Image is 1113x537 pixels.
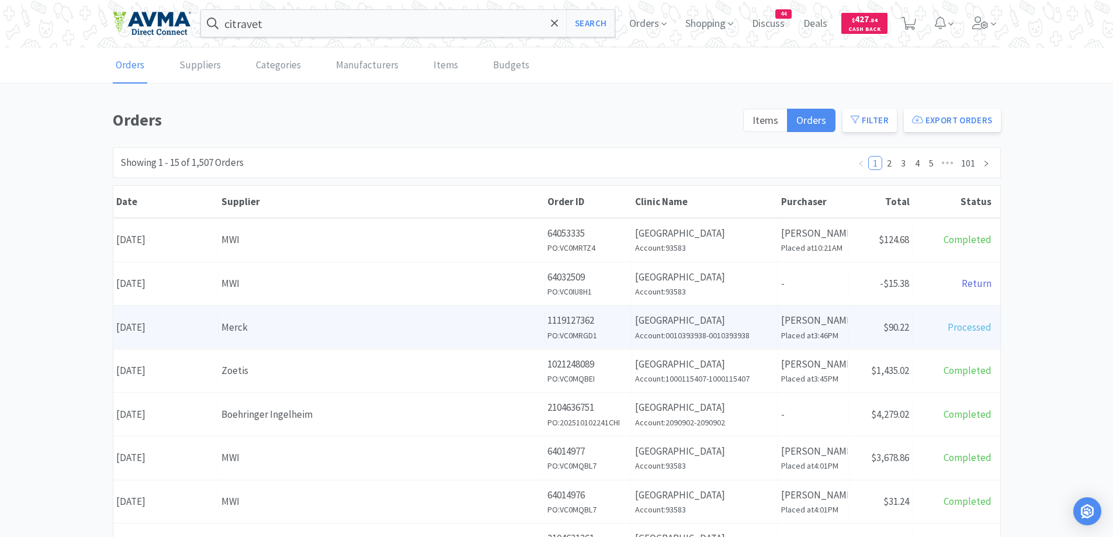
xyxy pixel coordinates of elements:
p: - [781,407,845,422]
a: Discuss44 [747,19,789,29]
span: 427 [852,13,878,25]
a: 5 [925,157,938,169]
li: 1 [868,156,882,170]
button: Export Orders [904,109,1001,132]
h6: PO: VC0MQBL7 [547,459,629,472]
div: Date [116,195,216,208]
i: icon: right [983,160,990,167]
span: ••• [938,156,957,170]
p: [PERSON_NAME] [781,444,845,459]
p: [GEOGRAPHIC_DATA] [635,356,775,372]
span: Cash Back [848,26,880,34]
p: [GEOGRAPHIC_DATA] [635,400,775,415]
span: $4,279.02 [871,408,909,421]
li: 4 [910,156,924,170]
p: [GEOGRAPHIC_DATA] [635,444,775,459]
div: Zoetis [221,363,541,379]
div: Purchaser [781,195,845,208]
a: Categories [253,48,304,84]
i: icon: left [858,160,865,167]
h6: Account: 0010393938-0010393938 [635,329,775,342]
div: Status [916,195,991,208]
p: 64053335 [547,226,629,241]
p: [GEOGRAPHIC_DATA] [635,269,775,285]
span: $31.24 [883,495,909,508]
a: Orders [113,48,147,84]
div: [DATE] [113,225,219,255]
span: Orders [796,113,826,127]
h6: Account: 93583 [635,503,775,516]
span: $90.22 [883,321,909,334]
div: [DATE] [113,400,219,429]
input: Search by item, sku, manufacturer, ingredient, size... [201,10,615,37]
li: 2 [882,156,896,170]
div: Open Intercom Messenger [1073,497,1101,525]
span: 44 [776,10,791,18]
button: Filter [842,109,897,132]
p: 64032509 [547,269,629,285]
p: 64014976 [547,487,629,503]
h6: PO: VC0IU8H1 [547,285,629,298]
li: 101 [957,156,979,170]
h6: Placed at 3:46PM [781,329,845,342]
h6: Account: 93583 [635,241,775,254]
span: -$15.38 [880,277,909,290]
div: [DATE] [113,356,219,386]
div: [DATE] [113,487,219,517]
span: $3,678.86 [871,451,909,464]
p: [GEOGRAPHIC_DATA] [635,226,775,241]
div: [DATE] [113,313,219,342]
p: [PERSON_NAME] [781,313,845,328]
h6: Account: 1000115407-1000115407 [635,372,775,385]
div: [DATE] [113,443,219,473]
li: 3 [896,156,910,170]
h6: Placed at 3:45PM [781,372,845,385]
span: Completed [944,408,991,421]
p: [PERSON_NAME] [781,356,845,372]
div: MWI [221,494,541,510]
h6: Account: 93583 [635,459,775,472]
li: Previous Page [854,156,868,170]
h6: Placed at 10:21AM [781,241,845,254]
a: Deals [799,19,832,29]
div: Clinic Name [635,195,775,208]
div: Order ID [547,195,629,208]
button: Search [566,10,615,37]
a: Suppliers [176,48,224,84]
div: MWI [221,276,541,292]
span: $1,435.02 [871,364,909,377]
a: 101 [958,157,979,169]
a: $427.84Cash Back [841,8,887,39]
a: Items [431,48,461,84]
h6: PO: VC0MRGD1 [547,329,629,342]
a: 4 [911,157,924,169]
div: Supplier [221,195,542,208]
a: Budgets [490,48,532,84]
span: Completed [944,364,991,377]
h6: Account: 2090902-2090902 [635,416,775,429]
h6: Placed at 4:01PM [781,459,845,472]
p: 1119127362 [547,313,629,328]
h1: Orders [113,107,736,133]
h6: PO: 202510102241CHI [547,416,629,429]
li: Next 5 Pages [938,156,957,170]
p: - [781,276,845,292]
a: 2 [883,157,896,169]
div: MWI [221,450,541,466]
span: Completed [944,495,991,508]
div: Boehringer Ingelheim [221,407,541,422]
h6: PO: VC0MQBL7 [547,503,629,516]
span: Items [753,113,778,127]
a: 3 [897,157,910,169]
p: 64014977 [547,444,629,459]
p: 2104636751 [547,400,629,415]
div: MWI [221,232,541,248]
span: Return [962,277,991,290]
div: Showing 1 - 15 of 1,507 Orders [120,155,244,171]
span: Completed [944,451,991,464]
div: Merck [221,320,541,335]
span: Processed [948,321,991,334]
h6: Account: 93583 [635,285,775,298]
img: e4e33dab9f054f5782a47901c742baa9_102.png [113,11,191,36]
h6: PO: VC0MRTZ4 [547,241,629,254]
